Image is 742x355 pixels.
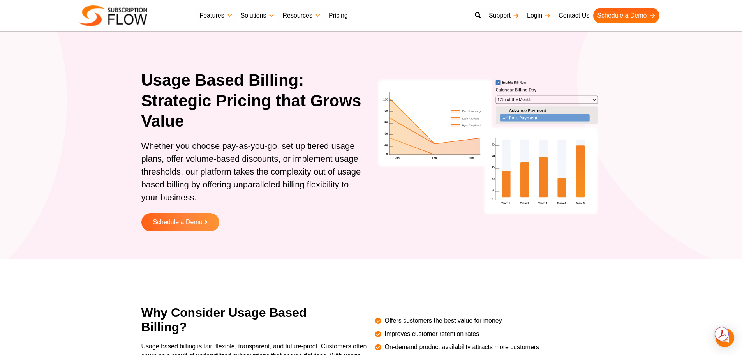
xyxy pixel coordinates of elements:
img: Usage Based Billing banner [375,77,601,217]
a: Solutions [237,8,279,23]
a: Support [485,8,523,23]
a: Contact Us [555,8,593,23]
a: Pricing [325,8,352,23]
span: Offers customers the best value for money [383,316,502,325]
span: On-demand product availability attracts more customers [383,343,539,352]
img: Subscriptionflow [79,5,147,26]
a: Login [523,8,555,23]
h1: Usage Based Billing: Strategic Pricing that Grows Value [141,70,367,132]
span: Schedule a Demo [153,219,202,226]
a: Features [196,8,237,23]
h2: Why Consider Usage Based Billing? [141,306,345,334]
span: Improves customer retention rates [383,329,479,339]
a: Resources [278,8,324,23]
a: Schedule a Demo [141,213,219,231]
a: Schedule a Demo [593,8,659,23]
p: Whether you choose pay-as-you-go, set up tiered usage plans, offer volume-based discounts, or imp... [141,140,367,204]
